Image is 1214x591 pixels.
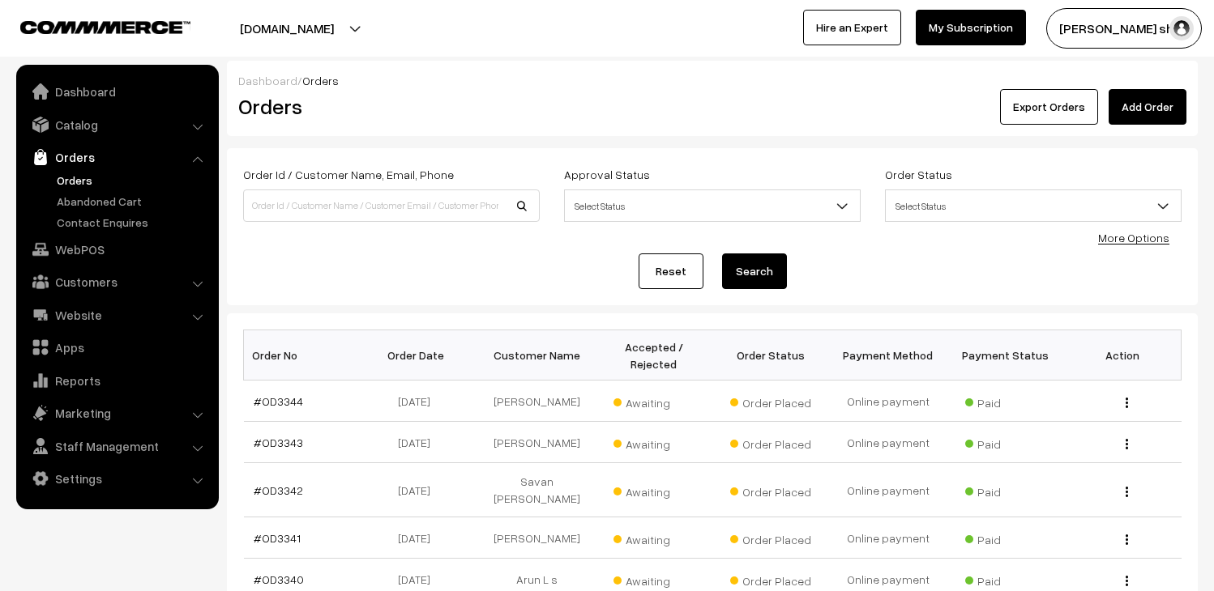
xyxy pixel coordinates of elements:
div: / [238,72,1186,89]
td: [PERSON_NAME] [478,381,596,422]
td: [DATE] [361,381,478,422]
th: Payment Status [947,330,1064,381]
button: [PERSON_NAME] sha… [1046,8,1202,49]
a: Contact Enquires [53,214,213,231]
a: Reports [20,366,213,395]
th: Customer Name [478,330,596,381]
a: COMMMERCE [20,16,162,36]
a: More Options [1098,231,1169,244]
img: Menu [1126,398,1128,408]
th: Accepted / Rejected [595,330,712,381]
td: Online payment [830,422,947,463]
span: Awaiting [613,479,695,500]
img: Menu [1126,487,1128,497]
span: Paid [965,568,1046,589]
span: Awaiting [613,432,695,453]
td: Savan [PERSON_NAME] [478,463,596,517]
input: Order Id / Customer Name / Customer Email / Customer Phone [243,189,540,222]
td: [DATE] [361,517,478,559]
a: Apps [20,333,213,362]
a: WebPOS [20,235,213,264]
a: Settings [20,464,213,493]
img: user [1169,16,1194,40]
span: Select Status [565,192,860,220]
th: Action [1064,330,1182,381]
span: Orders [302,74,339,87]
span: Paid [965,479,1046,500]
a: Add Order [1109,89,1186,125]
button: Search [722,253,787,289]
a: #OD3342 [254,483,303,497]
span: Order Placed [730,479,811,500]
span: Awaiting [613,390,695,411]
a: My Subscription [916,10,1026,45]
a: Orders [20,142,213,172]
a: Marketing [20,398,213,427]
button: [DOMAIN_NAME] [183,8,391,49]
span: Paid [965,527,1046,548]
a: #OD3344 [254,394,303,408]
span: Paid [965,390,1046,411]
td: Online payment [830,517,947,559]
a: Dashboard [20,77,213,106]
button: Export Orders [1000,89,1098,125]
a: Catalog [20,110,213,139]
a: Customers [20,267,213,296]
a: #OD3340 [254,572,304,586]
img: Menu [1126,576,1128,586]
span: Awaiting [613,568,695,589]
span: Select Status [564,189,861,222]
a: Hire an Expert [803,10,901,45]
a: Website [20,300,213,330]
span: Order Placed [730,527,811,548]
span: Awaiting [613,527,695,548]
td: [DATE] [361,422,478,463]
span: Order Placed [730,568,811,589]
a: Orders [53,172,213,189]
a: Dashboard [238,74,297,87]
th: Order Date [361,330,478,381]
label: Order Status [885,166,952,183]
label: Approval Status [564,166,650,183]
td: [PERSON_NAME] [478,517,596,559]
th: Payment Method [830,330,947,381]
span: Order Placed [730,390,811,411]
a: #OD3343 [254,436,303,449]
img: Menu [1126,439,1128,449]
span: Select Status [886,192,1181,220]
img: Menu [1126,534,1128,545]
td: Online payment [830,381,947,422]
td: [PERSON_NAME] [478,422,596,463]
span: Paid [965,432,1046,453]
a: Reset [639,253,703,289]
span: Order Placed [730,432,811,453]
span: Select Status [885,189,1182,222]
th: Order No [244,330,361,381]
a: Abandoned Cart [53,193,213,210]
td: [DATE] [361,463,478,517]
th: Order Status [712,330,830,381]
a: Staff Management [20,432,213,461]
label: Order Id / Customer Name, Email, Phone [243,166,454,183]
td: Online payment [830,463,947,517]
h2: Orders [238,94,538,119]
img: COMMMERCE [20,21,190,33]
a: #OD3341 [254,531,301,545]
